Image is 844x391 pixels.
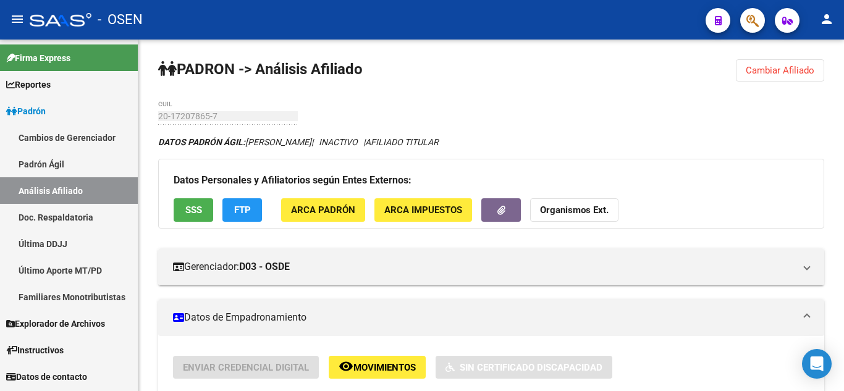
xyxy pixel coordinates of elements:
button: FTP [222,198,262,221]
span: Cambiar Afiliado [746,65,814,76]
mat-panel-title: Datos de Empadronamiento [173,311,795,324]
mat-expansion-panel-header: Datos de Empadronamiento [158,299,824,336]
button: Enviar Credencial Digital [173,356,319,379]
h3: Datos Personales y Afiliatorios según Entes Externos: [174,172,809,189]
span: Firma Express [6,51,70,65]
button: Organismos Ext. [530,198,618,221]
span: Datos de contacto [6,370,87,384]
span: [PERSON_NAME] [158,137,311,147]
span: FTP [234,205,251,216]
strong: Organismos Ext. [540,205,609,216]
span: Instructivos [6,343,64,357]
span: Explorador de Archivos [6,317,105,330]
span: ARCA Impuestos [384,205,462,216]
span: SSS [185,205,202,216]
span: - OSEN [98,6,143,33]
mat-panel-title: Gerenciador: [173,260,795,274]
button: SSS [174,198,213,221]
span: Padrón [6,104,46,118]
span: Reportes [6,78,51,91]
strong: DATOS PADRÓN ÁGIL: [158,137,245,147]
i: | INACTIVO | [158,137,439,147]
strong: D03 - OSDE [239,260,290,274]
span: Enviar Credencial Digital [183,362,309,373]
span: ARCA Padrón [291,205,355,216]
strong: PADRON -> Análisis Afiliado [158,61,363,78]
span: Movimientos [353,362,416,373]
button: Sin Certificado Discapacidad [436,356,612,379]
span: AFILIADO TITULAR [365,137,439,147]
button: Movimientos [329,356,426,379]
button: ARCA Padrón [281,198,365,221]
span: Sin Certificado Discapacidad [460,362,602,373]
button: ARCA Impuestos [374,198,472,221]
div: Open Intercom Messenger [802,349,832,379]
mat-icon: menu [10,12,25,27]
mat-icon: remove_red_eye [339,359,353,374]
mat-expansion-panel-header: Gerenciador:D03 - OSDE [158,248,824,285]
button: Cambiar Afiliado [736,59,824,82]
mat-icon: person [819,12,834,27]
